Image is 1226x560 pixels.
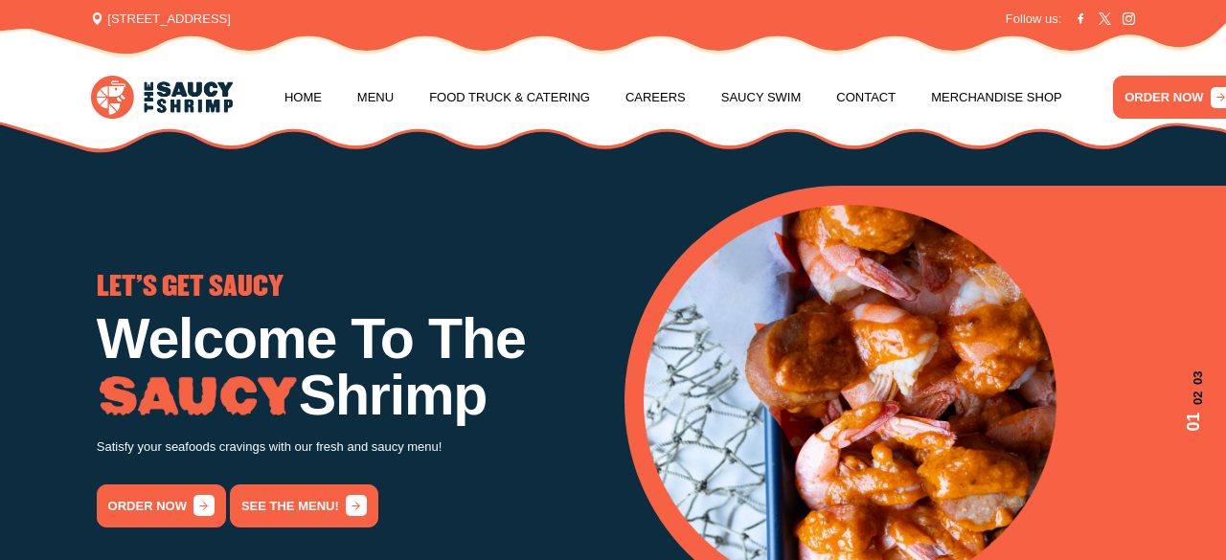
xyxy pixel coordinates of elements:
p: Satisfy your seafoods cravings with our fresh and saucy menu! [97,437,602,459]
a: Careers [625,61,686,134]
h1: Welcome To The Shrimp [97,310,602,424]
span: 03 [1181,370,1207,384]
a: Contact [836,61,896,134]
span: 02 [1181,392,1207,405]
img: Image [97,376,299,417]
a: Saucy Swim [721,61,802,134]
a: Merchandise Shop [931,61,1062,134]
a: See the menu! [230,484,377,527]
h1: Low Country Boil [602,310,1106,367]
div: 1 / 3 [97,275,602,527]
a: Food Truck & Catering [429,61,590,134]
div: 2 / 3 [602,275,1106,471]
a: order now [602,427,731,470]
span: GO THE WHOLE NINE YARDS [602,275,897,301]
span: [STREET_ADDRESS] [91,10,231,29]
a: order now [97,484,226,527]
img: logo [91,76,233,119]
p: Try our famous Whole Nine Yards sauce! The recipe is our secret! [602,380,1106,402]
span: 01 [1181,412,1207,431]
span: Follow us: [1006,10,1062,29]
a: Menu [357,61,394,134]
a: Home [284,61,322,134]
span: LET'S GET SAUCY [97,275,284,301]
